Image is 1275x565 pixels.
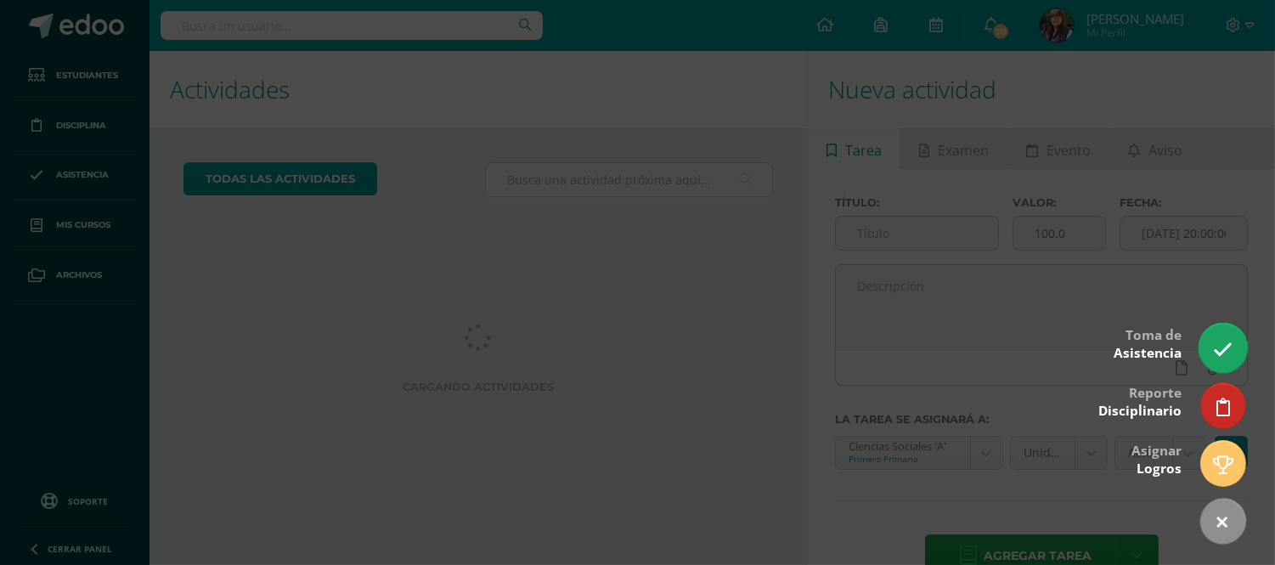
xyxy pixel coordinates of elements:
span: Logros [1137,460,1182,477]
div: Toma de [1114,315,1182,370]
div: Asignar [1131,431,1182,486]
span: Asistencia [1114,344,1182,362]
div: Reporte [1098,373,1182,428]
span: Disciplinario [1098,402,1182,420]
